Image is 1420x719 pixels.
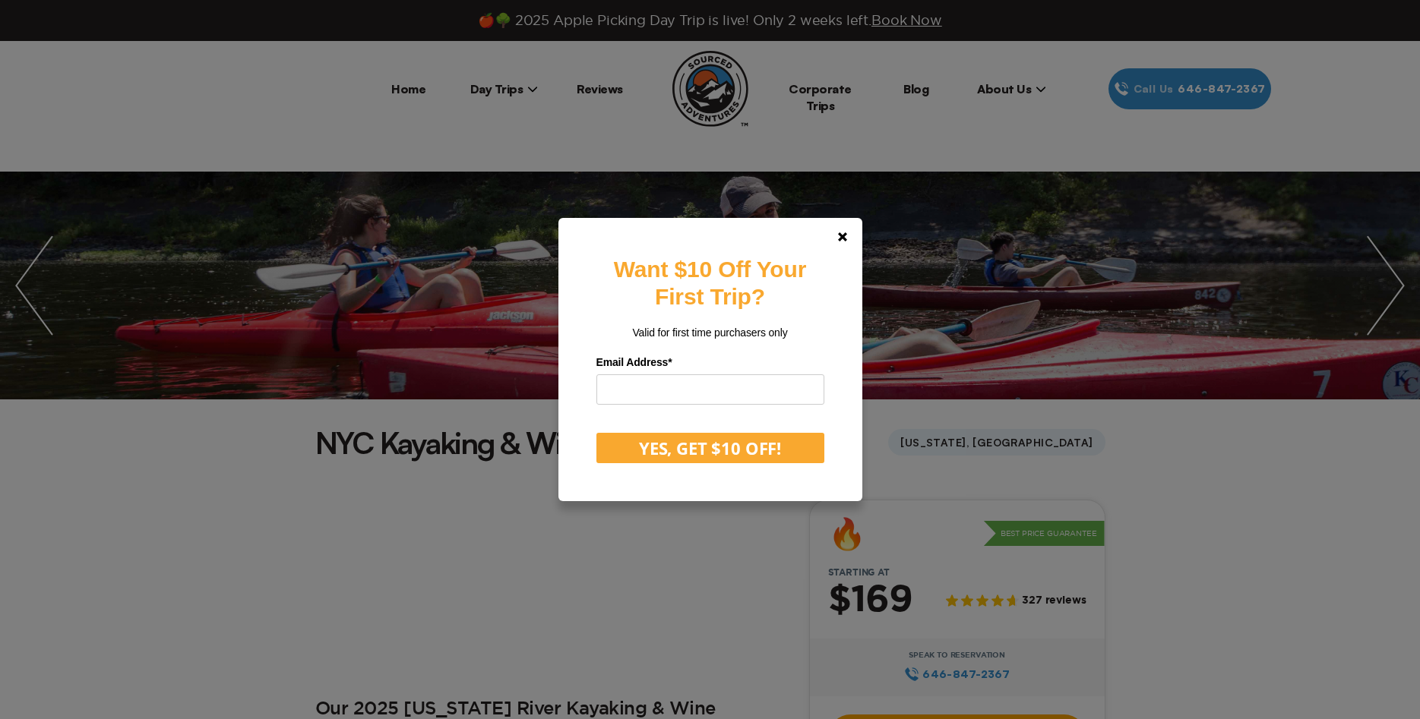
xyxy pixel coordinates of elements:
span: Required [668,356,672,368]
span: Valid for first time purchasers only [632,326,787,339]
label: Email Address [596,351,824,374]
button: YES, GET $10 OFF! [596,433,824,463]
a: Close [824,219,861,255]
strong: Want $10 Off Your First Trip? [614,257,806,309]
